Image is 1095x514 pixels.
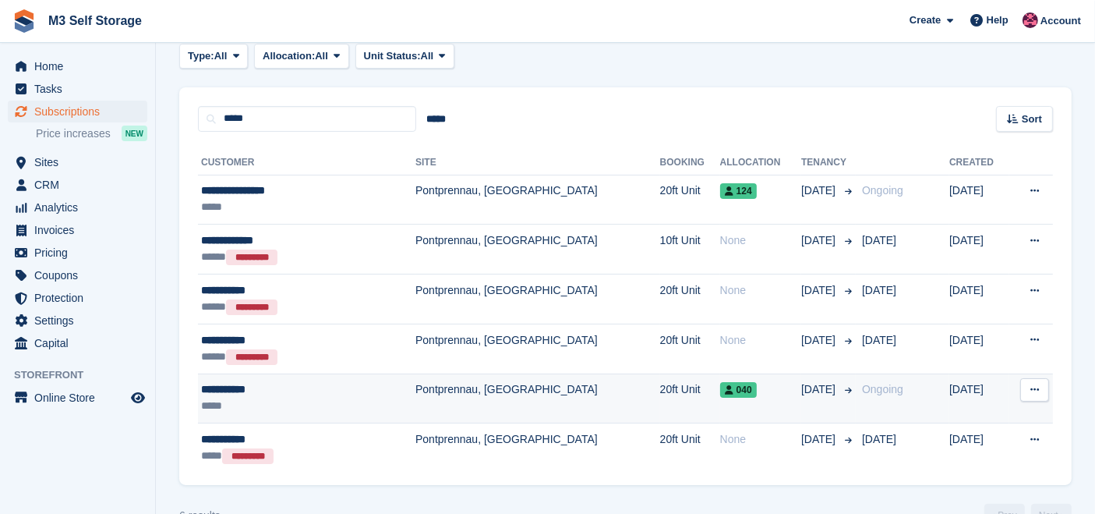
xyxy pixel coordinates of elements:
[862,334,896,346] span: [DATE]
[129,388,147,407] a: Preview store
[801,332,839,349] span: [DATE]
[34,264,128,286] span: Coupons
[34,55,128,77] span: Home
[949,225,1009,275] td: [DATE]
[8,219,147,241] a: menu
[1023,12,1038,28] img: Nick Jones
[8,287,147,309] a: menu
[862,383,903,395] span: Ongoing
[8,310,147,331] a: menu
[801,232,839,249] span: [DATE]
[12,9,36,33] img: stora-icon-8386f47178a22dfd0bd8f6a31ec36ba5ce8667c1dd55bd0f319d3a0aa187defe.svg
[8,197,147,218] a: menu
[415,374,660,424] td: Pontprennau, [GEOGRAPHIC_DATA]
[198,151,415,175] th: Customer
[364,48,421,64] span: Unit Status:
[720,232,801,249] div: None
[415,151,660,175] th: Site
[660,151,720,175] th: Booking
[660,374,720,424] td: 20ft Unit
[42,8,148,34] a: M3 Self Storage
[801,282,839,299] span: [DATE]
[862,234,896,246] span: [DATE]
[34,387,128,409] span: Online Store
[34,287,128,309] span: Protection
[949,374,1009,424] td: [DATE]
[949,175,1009,225] td: [DATE]
[949,324,1009,374] td: [DATE]
[415,175,660,225] td: Pontprennau, [GEOGRAPHIC_DATA]
[34,242,128,264] span: Pricing
[720,382,757,398] span: 040
[862,184,903,197] span: Ongoing
[720,183,757,199] span: 124
[8,264,147,286] a: menu
[188,48,214,64] span: Type:
[34,174,128,196] span: CRM
[415,275,660,324] td: Pontprennau, [GEOGRAPHIC_DATA]
[34,197,128,218] span: Analytics
[8,387,147,409] a: menu
[8,174,147,196] a: menu
[214,48,228,64] span: All
[263,48,315,64] span: Allocation:
[660,424,720,473] td: 20ft Unit
[660,275,720,324] td: 20ft Unit
[415,225,660,275] td: Pontprennau, [GEOGRAPHIC_DATA]
[415,424,660,473] td: Pontprennau, [GEOGRAPHIC_DATA]
[801,381,839,398] span: [DATE]
[36,125,147,142] a: Price increases NEW
[801,431,839,448] span: [DATE]
[34,219,128,241] span: Invoices
[122,126,147,141] div: NEW
[14,367,155,383] span: Storefront
[1022,112,1042,127] span: Sort
[862,433,896,445] span: [DATE]
[720,282,801,299] div: None
[660,324,720,374] td: 20ft Unit
[660,175,720,225] td: 20ft Unit
[421,48,434,64] span: All
[34,310,128,331] span: Settings
[415,324,660,374] td: Pontprennau, [GEOGRAPHIC_DATA]
[660,225,720,275] td: 10ft Unit
[179,44,248,69] button: Type: All
[8,151,147,173] a: menu
[8,332,147,354] a: menu
[801,151,856,175] th: Tenancy
[34,151,128,173] span: Sites
[36,126,111,141] span: Price increases
[987,12,1008,28] span: Help
[8,101,147,122] a: menu
[720,151,801,175] th: Allocation
[34,78,128,100] span: Tasks
[1040,13,1081,29] span: Account
[34,332,128,354] span: Capital
[910,12,941,28] span: Create
[8,78,147,100] a: menu
[720,332,801,349] div: None
[720,431,801,448] div: None
[862,284,896,296] span: [DATE]
[315,48,328,64] span: All
[801,183,839,199] span: [DATE]
[8,242,147,264] a: menu
[949,151,1009,175] th: Created
[254,44,349,69] button: Allocation: All
[355,44,454,69] button: Unit Status: All
[949,424,1009,473] td: [DATE]
[34,101,128,122] span: Subscriptions
[8,55,147,77] a: menu
[949,275,1009,324] td: [DATE]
